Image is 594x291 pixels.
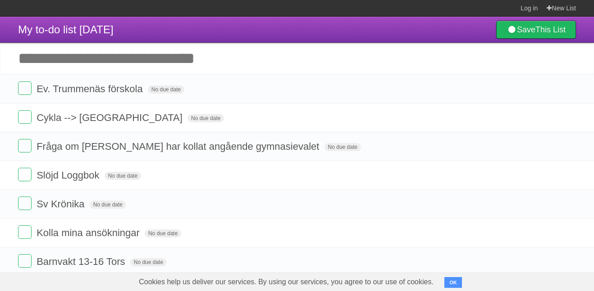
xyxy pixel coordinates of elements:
span: Sv Krönika [37,198,87,210]
span: No due date [105,172,141,180]
span: No due date [324,143,361,151]
label: Done [18,139,32,152]
span: Kolla mina ansökningar [37,227,142,238]
span: Ev. Trummenäs förskola [37,83,145,94]
label: Done [18,225,32,239]
b: This List [535,25,566,34]
span: Barnvakt 13-16 Tors [37,256,127,267]
span: Cykla --> [GEOGRAPHIC_DATA] [37,112,185,123]
label: Done [18,168,32,181]
a: SaveThis List [496,21,576,39]
span: My to-do list [DATE] [18,23,114,36]
label: Done [18,81,32,95]
span: No due date [148,85,184,94]
label: Done [18,110,32,124]
span: No due date [145,229,181,237]
span: No due date [90,201,126,209]
label: Done [18,254,32,268]
span: Slöjd Loggbok [37,170,101,181]
span: No due date [187,114,224,122]
label: Done [18,197,32,210]
span: Fråga om [PERSON_NAME] har kollat angående gymnasievalet [37,141,321,152]
button: OK [444,277,462,288]
span: No due date [130,258,167,266]
span: Cookies help us deliver our services. By using our services, you agree to our use of cookies. [130,273,443,291]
